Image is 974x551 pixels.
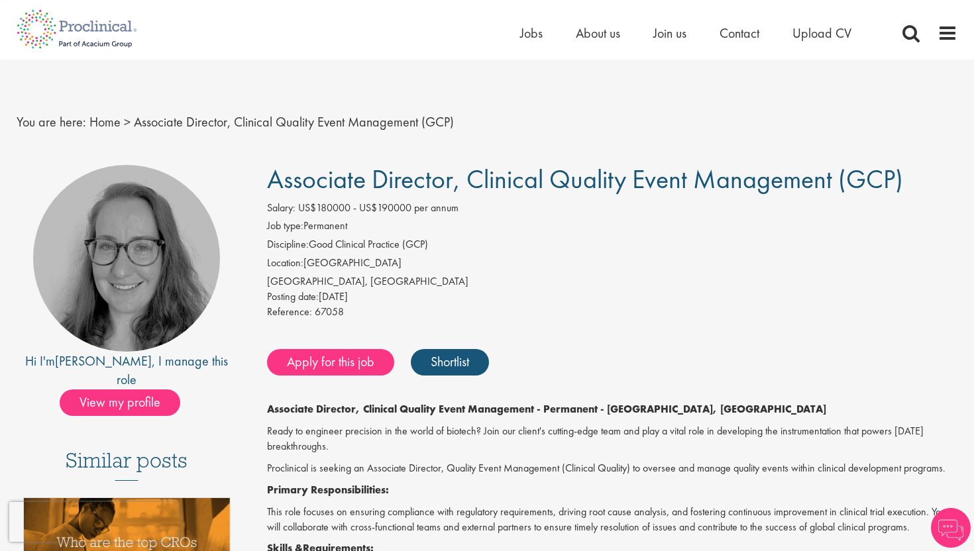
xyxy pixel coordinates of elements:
div: Hi I'm , I manage this role [17,352,237,389]
a: Upload CV [792,25,851,42]
strong: Primary Responsibilities: [267,483,389,497]
img: Chatbot [931,508,971,548]
div: [GEOGRAPHIC_DATA], [GEOGRAPHIC_DATA] [267,274,958,289]
a: breadcrumb link [89,113,121,130]
img: imeage of recruiter Ingrid Aymes [33,165,220,352]
a: [PERSON_NAME] [55,352,152,370]
iframe: reCAPTCHA [9,502,179,542]
p: Ready to engineer precision in the world of biotech? Join our client's cutting-edge team and play... [267,424,958,454]
label: Reference: [267,305,312,320]
a: Contact [720,25,759,42]
p: This role focuses on ensuring compliance with regulatory requirements, driving root cause analysi... [267,505,958,535]
label: Salary: [267,201,296,216]
li: [GEOGRAPHIC_DATA] [267,256,958,274]
a: Shortlist [411,349,489,376]
strong: Associate Director, Clinical Quality Event Management - Permanent - [GEOGRAPHIC_DATA], [GEOGRAPHI... [267,402,826,416]
span: US$180000 - US$190000 per annum [298,201,459,215]
span: 67058 [315,305,344,319]
a: Apply for this job [267,349,394,376]
label: Job type: [267,219,303,234]
span: You are here: [17,113,86,130]
a: View my profile [60,392,193,409]
a: About us [576,25,620,42]
li: Good Clinical Practice (GCP) [267,237,958,256]
li: Permanent [267,219,958,237]
div: [DATE] [267,289,958,305]
span: Associate Director, Clinical Quality Event Management (GCP) [267,162,903,196]
a: Jobs [520,25,543,42]
span: Associate Director, Clinical Quality Event Management (GCP) [134,113,454,130]
label: Location: [267,256,303,271]
span: Posting date: [267,289,319,303]
a: Join us [653,25,686,42]
span: View my profile [60,389,180,416]
p: Proclinical is seeking an Associate Director, Quality Event Management (Clinical Quality) to over... [267,461,958,476]
label: Discipline: [267,237,309,252]
span: > [124,113,131,130]
h3: Similar posts [66,449,188,481]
